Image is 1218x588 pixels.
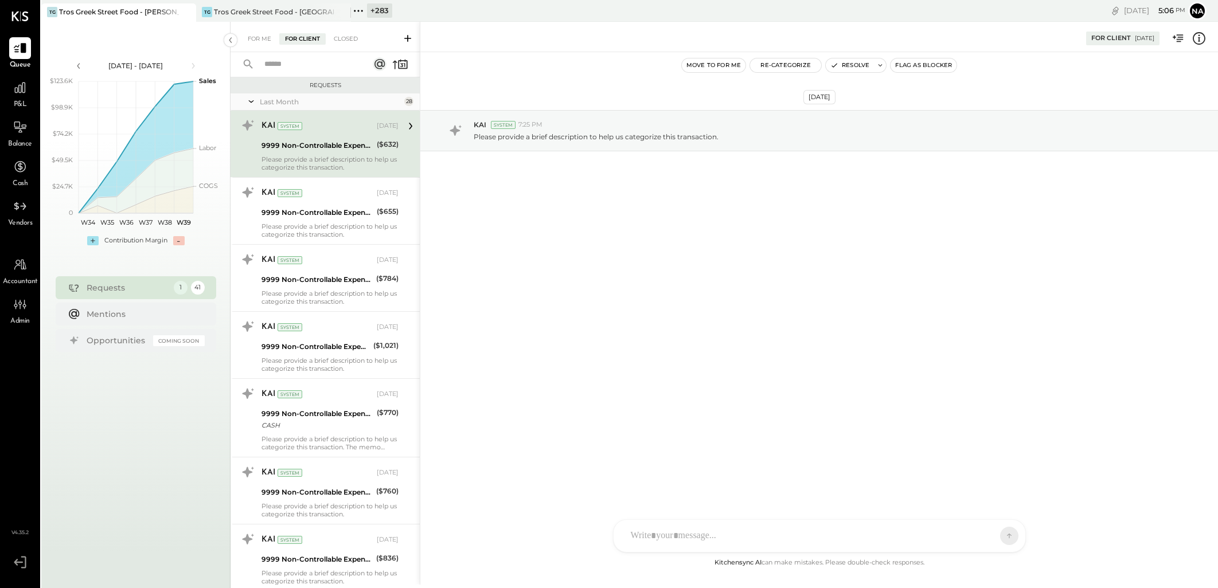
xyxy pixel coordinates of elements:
[119,218,133,226] text: W36
[87,335,147,346] div: Opportunities
[261,356,399,373] div: Please provide a brief description to help us categorize this transaction.
[52,156,73,164] text: $49.5K
[261,322,275,333] div: KAI
[199,77,216,85] text: Sales
[377,468,399,477] div: [DATE]
[376,485,399,497] div: ($760)
[47,7,57,17] div: TG
[1,293,40,327] a: Admin
[1,116,40,150] a: Balance
[199,182,218,190] text: COGS
[367,3,392,18] div: + 283
[261,554,373,565] div: 9999 Non-Controllable Expenses:Other Income and Expenses:To Be Classified P&L
[236,81,414,89] div: Requests
[261,222,399,238] div: Please provide a brief description to help us categorize this transaction.
[261,155,399,171] div: Please provide a brief description to help us categorize this transaction.
[53,130,73,138] text: $74.2K
[261,274,373,285] div: 9999 Non-Controllable Expenses:Other Income and Expenses:To Be Classified P&L
[202,7,212,17] div: TG
[261,467,275,479] div: KAI
[278,122,302,130] div: System
[377,390,399,399] div: [DATE]
[261,435,399,451] div: Please provide a brief description to help us categorize this transaction. The memo might be help...
[474,132,719,142] p: Please provide a brief description to help us categorize this transaction.
[377,323,399,332] div: [DATE]
[1,254,40,287] a: Accountant
[278,323,302,331] div: System
[682,58,746,72] button: Move to for me
[261,420,373,431] div: CASH
[87,282,168,293] div: Requests
[153,335,205,346] div: Coming Soon
[69,209,73,217] text: 0
[176,218,190,226] text: W39
[242,33,277,45] div: For Me
[491,121,516,129] div: System
[377,121,399,131] div: [DATE]
[278,256,302,264] div: System
[261,408,373,420] div: 9999 Non-Controllable Expenses:Other Income and Expenses:To Be Classified P&L
[10,60,31,70] span: Queue
[891,58,957,72] button: Flag as Blocker
[278,189,302,197] div: System
[87,61,185,70] div: [DATE] - [DATE]
[376,552,399,564] div: ($836)
[377,407,399,418] div: ($770)
[1,195,40,229] a: Vendors
[474,120,486,130] span: KAI
[3,277,38,287] span: Accountant
[1,77,40,110] a: P&L
[826,58,874,72] button: Resolve
[81,218,96,226] text: W34
[214,7,334,17] div: Tros Greek Street Food - [GEOGRAPHIC_DATA]
[1110,5,1121,17] div: copy link
[261,254,275,266] div: KAI
[59,7,179,17] div: Tros Greek Street Food - [PERSON_NAME]
[803,90,836,104] div: [DATE]
[1,37,40,70] a: Queue
[138,218,152,226] text: W37
[377,256,399,265] div: [DATE]
[261,289,399,305] div: Please provide a brief description to help us categorize this transaction.
[1,156,40,189] a: Cash
[10,316,30,327] span: Admin
[373,340,399,351] div: ($1,021)
[261,341,370,352] div: 9999 Non-Controllable Expenses:Other Income and Expenses:To Be Classified P&L
[14,100,27,110] span: P&L
[261,207,373,218] div: 9999 Non-Controllable Expenses:Other Income and Expenses:To Be Classified P&L
[261,569,399,585] div: Please provide a brief description to help us categorize this transaction.
[260,97,401,107] div: Last Month
[50,77,73,85] text: $123.6K
[261,502,399,518] div: Please provide a brief description to help us categorize this transaction.
[8,218,33,229] span: Vendors
[261,389,275,400] div: KAI
[8,139,32,150] span: Balance
[750,58,821,72] button: Re-Categorize
[279,33,326,45] div: For Client
[261,534,275,546] div: KAI
[376,273,399,284] div: ($784)
[261,187,275,199] div: KAI
[87,236,99,245] div: +
[13,179,28,189] span: Cash
[377,206,399,217] div: ($655)
[328,33,364,45] div: Closed
[278,536,302,544] div: System
[191,281,205,295] div: 41
[518,120,542,130] span: 7:25 PM
[404,97,413,106] div: 28
[173,236,185,245] div: -
[1188,2,1207,20] button: Na
[278,469,302,477] div: System
[87,308,199,320] div: Mentions
[377,139,399,150] div: ($632)
[1124,5,1185,16] div: [DATE]
[100,218,114,226] text: W35
[377,189,399,198] div: [DATE]
[1091,34,1131,43] div: For Client
[278,390,302,398] div: System
[261,487,373,498] div: 9999 Non-Controllable Expenses:Other Income and Expenses:To Be Classified P&L
[377,535,399,544] div: [DATE]
[261,120,275,132] div: KAI
[1135,34,1154,42] div: [DATE]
